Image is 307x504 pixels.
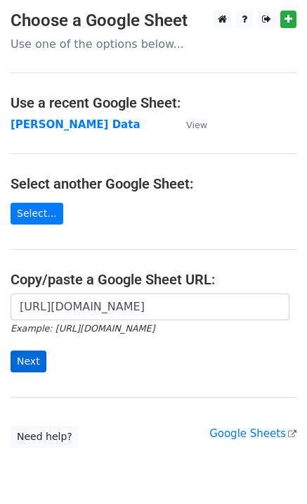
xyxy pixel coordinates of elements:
small: Example: [URL][DOMAIN_NAME] [11,323,155,334]
a: Select... [11,203,63,225]
h4: Copy/paste a Google Sheet URL: [11,271,296,288]
small: View [186,120,207,130]
h4: Use a recent Google Sheet: [11,94,296,111]
p: Use one of the options below... [11,37,296,51]
a: Need help? [11,426,79,448]
h3: Choose a Google Sheet [11,11,296,31]
input: Next [11,351,46,372]
a: Google Sheets [209,427,296,440]
input: Paste your Google Sheet URL here [11,294,289,320]
a: [PERSON_NAME] Data [11,118,141,131]
a: View [172,118,207,131]
h4: Select another Google Sheet: [11,175,296,192]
